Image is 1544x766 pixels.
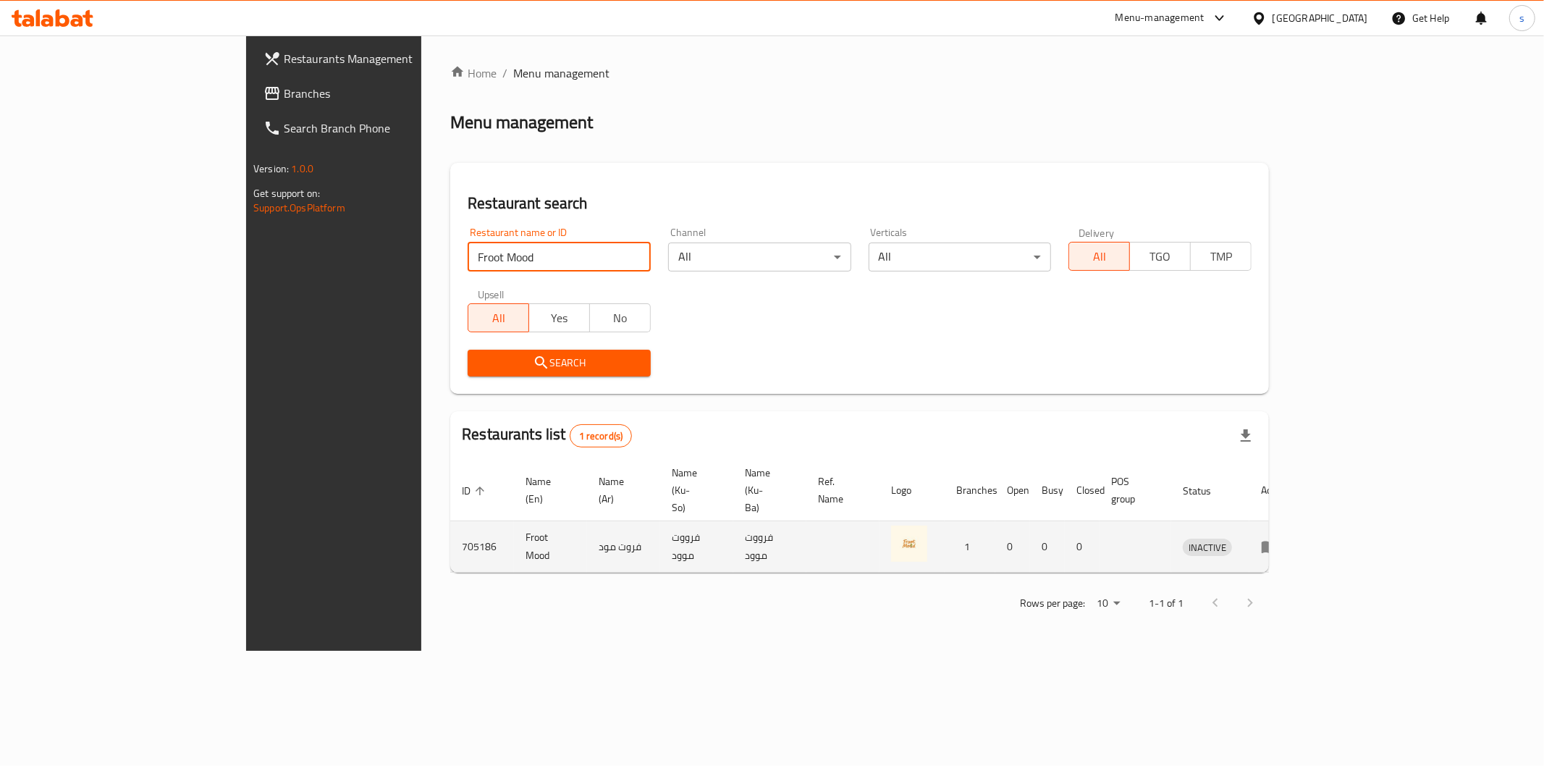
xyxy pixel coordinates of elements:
[252,111,504,146] a: Search Branch Phone
[1136,246,1185,267] span: TGO
[468,303,529,332] button: All
[502,64,507,82] li: /
[252,76,504,111] a: Branches
[284,85,492,102] span: Branches
[1075,246,1124,267] span: All
[1228,418,1263,453] div: Export file
[526,473,570,508] span: Name (En)
[1065,521,1100,573] td: 0
[995,521,1030,573] td: 0
[528,303,590,332] button: Yes
[1020,594,1085,613] p: Rows per page:
[1197,246,1246,267] span: TMP
[1111,473,1154,508] span: POS group
[1183,482,1230,500] span: Status
[589,303,651,332] button: No
[1183,539,1232,556] span: INACTIVE
[945,460,995,521] th: Branches
[479,354,639,372] span: Search
[1149,594,1184,613] p: 1-1 of 1
[468,350,651,376] button: Search
[253,198,345,217] a: Support.OpsPlatform
[599,473,643,508] span: Name (Ar)
[818,473,862,508] span: Ref. Name
[1091,593,1126,615] div: Rows per page:
[1249,460,1299,521] th: Action
[1030,521,1065,573] td: 0
[514,521,587,573] td: Froot Mood
[587,521,660,573] td: فروت مود
[1129,242,1191,271] button: TGO
[1519,10,1524,26] span: s
[253,184,320,203] span: Get support on:
[468,193,1252,214] h2: Restaurant search
[733,521,806,573] td: فرووت موود
[660,521,733,573] td: فرووت موود
[284,50,492,67] span: Restaurants Management
[668,243,851,272] div: All
[1065,460,1100,521] th: Closed
[1115,9,1205,27] div: Menu-management
[1068,242,1130,271] button: All
[995,460,1030,521] th: Open
[284,119,492,137] span: Search Branch Phone
[462,482,489,500] span: ID
[891,526,927,562] img: Froot Mood
[1261,538,1288,555] div: Menu
[450,111,593,134] h2: Menu management
[879,460,945,521] th: Logo
[1079,227,1115,237] label: Delivery
[252,41,504,76] a: Restaurants Management
[535,308,584,329] span: Yes
[513,64,609,82] span: Menu management
[945,521,995,573] td: 1
[570,424,633,447] div: Total records count
[570,429,632,443] span: 1 record(s)
[1190,242,1252,271] button: TMP
[745,464,789,516] span: Name (Ku-Ba)
[253,159,289,178] span: Version:
[478,289,505,299] label: Upsell
[291,159,313,178] span: 1.0.0
[1030,460,1065,521] th: Busy
[1273,10,1368,26] div: [GEOGRAPHIC_DATA]
[596,308,645,329] span: No
[468,243,651,272] input: Search for restaurant name or ID..
[450,64,1269,82] nav: breadcrumb
[869,243,1052,272] div: All
[474,308,523,329] span: All
[450,460,1299,573] table: enhanced table
[462,424,632,447] h2: Restaurants list
[672,464,716,516] span: Name (Ku-So)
